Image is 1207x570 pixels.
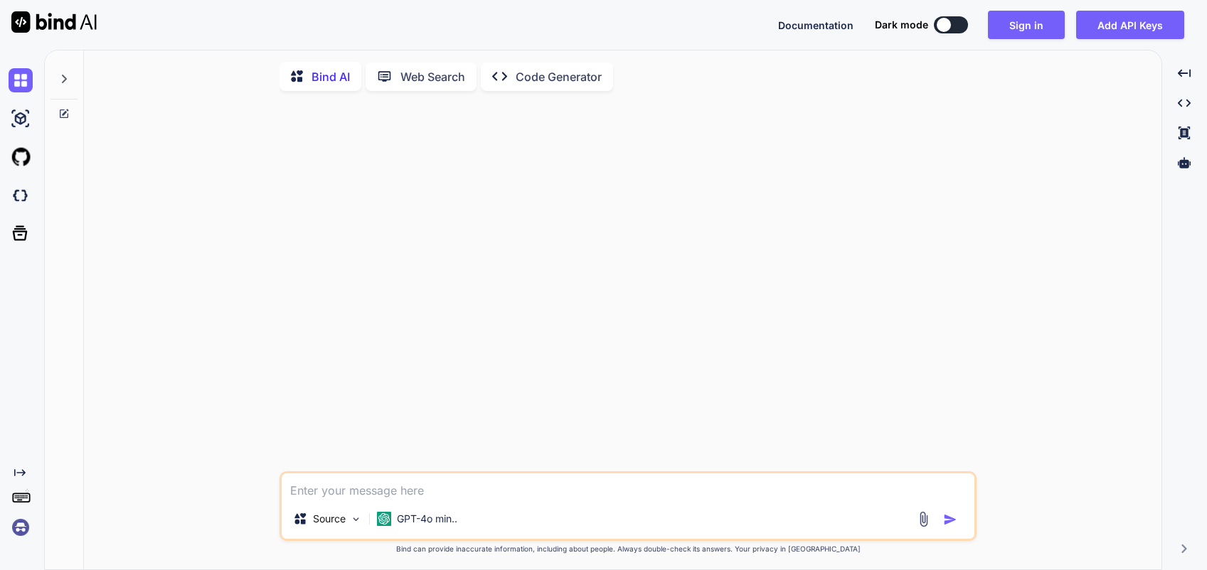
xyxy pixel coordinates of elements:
[313,512,346,526] p: Source
[943,512,957,527] img: icon
[280,544,977,554] p: Bind can provide inaccurate information, including about people. Always double-check its answers....
[1076,11,1184,39] button: Add API Keys
[778,19,854,31] span: Documentation
[516,68,602,85] p: Code Generator
[9,515,33,539] img: signin
[988,11,1065,39] button: Sign in
[875,18,928,32] span: Dark mode
[915,511,932,527] img: attachment
[400,68,465,85] p: Web Search
[9,145,33,169] img: githubLight
[397,512,457,526] p: GPT-4o min..
[9,68,33,92] img: chat
[778,18,854,33] button: Documentation
[312,68,350,85] p: Bind AI
[9,107,33,131] img: ai-studio
[350,513,362,525] img: Pick Models
[11,11,97,33] img: Bind AI
[377,512,391,526] img: GPT-4o mini
[9,183,33,208] img: darkCloudIdeIcon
